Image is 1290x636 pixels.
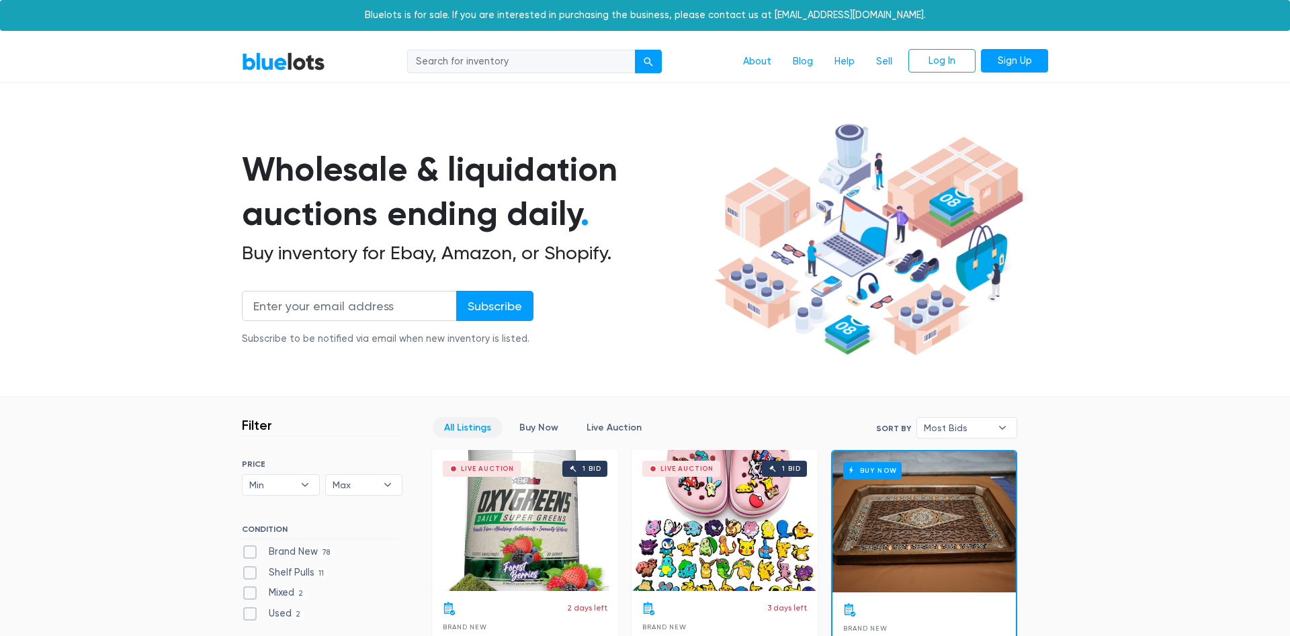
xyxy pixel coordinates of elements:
[433,417,503,438] a: All Listings
[432,450,618,591] a: Live Auction 1 bid
[443,623,486,631] span: Brand New
[583,465,601,472] div: 1 bid
[782,49,824,75] a: Blog
[832,451,1016,592] a: Buy Now
[294,589,308,600] span: 2
[767,602,807,614] p: 3 days left
[660,465,714,472] div: Live Auction
[407,50,636,74] input: Search for inventory
[732,49,782,75] a: About
[242,417,272,433] h3: Filter
[242,545,335,559] label: Brand New
[843,625,887,632] span: Brand New
[876,422,911,435] label: Sort By
[782,465,800,472] div: 1 bid
[242,565,329,580] label: Shelf Pulls
[242,586,308,600] label: Mixed
[249,475,294,495] span: Min
[642,623,686,631] span: Brand New
[292,609,305,620] span: 2
[242,291,457,321] input: Enter your email address
[318,547,335,558] span: 78
[461,465,514,472] div: Live Auction
[242,606,305,621] label: Used
[981,49,1048,73] a: Sign Up
[314,568,329,579] span: 11
[988,418,1017,438] b: ▾
[508,417,570,438] a: Buy Now
[242,52,325,71] a: BlueLots
[580,193,589,234] span: .
[575,417,653,438] a: Live Auction
[242,332,533,347] div: Subscribe to be notified via email when new inventory is listed.
[242,147,709,236] h1: Wholesale & liquidation auctions ending daily
[456,291,533,321] input: Subscribe
[333,475,377,495] span: Max
[242,459,402,469] h6: PRICE
[291,475,319,495] b: ▾
[908,49,976,73] a: Log In
[567,602,607,614] p: 2 days left
[242,242,709,265] h2: Buy inventory for Ebay, Amazon, or Shopify.
[843,462,902,479] h6: Buy Now
[824,49,865,75] a: Help
[632,450,818,591] a: Live Auction 1 bid
[242,525,402,539] h6: CONDITION
[709,118,1028,362] img: hero-ee84e7d0318cb26816c560f6b4441b76977f77a177738b4e94f68c95b2b83dbb.png
[374,475,402,495] b: ▾
[865,49,903,75] a: Sell
[924,418,991,438] span: Most Bids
